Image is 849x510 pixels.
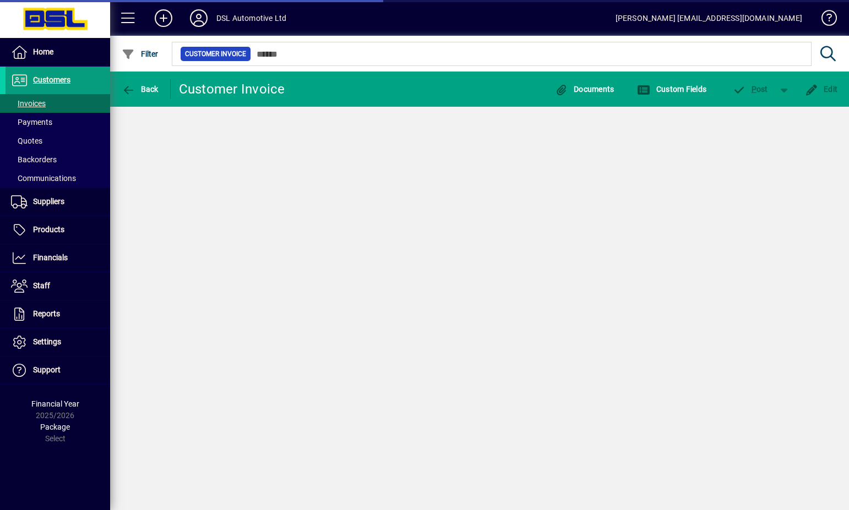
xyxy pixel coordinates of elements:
[179,80,285,98] div: Customer Invoice
[122,50,159,58] span: Filter
[40,423,70,431] span: Package
[11,99,46,108] span: Invoices
[119,79,161,99] button: Back
[732,85,768,94] span: ost
[33,309,60,318] span: Reports
[6,328,110,356] a: Settings
[11,155,57,164] span: Backorders
[6,216,110,244] a: Products
[6,94,110,113] a: Invoices
[110,79,171,99] app-page-header-button: Back
[805,85,838,94] span: Edit
[33,47,53,56] span: Home
[634,79,709,99] button: Custom Fields
[752,85,757,94] span: P
[33,225,64,234] span: Products
[146,8,181,28] button: Add
[6,39,110,66] a: Home
[31,399,79,408] span: Financial Year
[813,2,835,38] a: Knowledge Base
[616,9,802,27] div: [PERSON_NAME] [EMAIL_ADDRESS][DOMAIN_NAME]
[11,136,42,145] span: Quotes
[11,118,52,127] span: Payments
[6,131,110,150] a: Quotes
[216,9,286,27] div: DSL Automotive Ltd
[6,169,110,188] a: Communications
[33,337,61,346] span: Settings
[6,244,110,272] a: Financials
[33,365,61,374] span: Support
[6,150,110,169] a: Backorders
[181,8,216,28] button: Profile
[6,272,110,300] a: Staff
[119,44,161,64] button: Filter
[33,197,64,206] span: Suppliers
[33,75,70,84] span: Customers
[6,188,110,216] a: Suppliers
[6,357,110,384] a: Support
[33,281,50,290] span: Staff
[637,85,706,94] span: Custom Fields
[552,79,617,99] button: Documents
[802,79,841,99] button: Edit
[122,85,159,94] span: Back
[6,113,110,131] a: Payments
[555,85,614,94] span: Documents
[727,79,774,99] button: Post
[185,48,246,59] span: Customer Invoice
[11,174,76,183] span: Communications
[6,300,110,328] a: Reports
[33,253,68,262] span: Financials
